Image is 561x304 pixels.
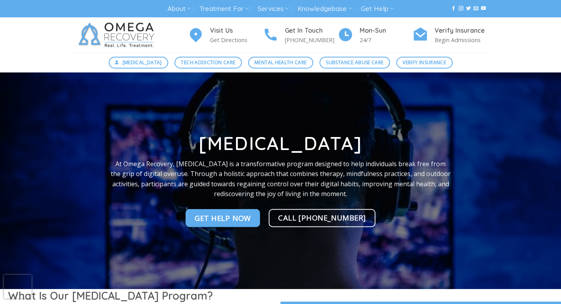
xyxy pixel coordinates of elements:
[181,59,235,66] span: Tech Addiction Care
[186,209,260,227] a: Get Help NOw
[435,26,487,36] h4: Verify Insurance
[361,2,394,16] a: Get Help
[8,289,273,303] h1: What Is Our [MEDICAL_DATA] Program?
[110,159,451,199] p: At Omega Recovery, [MEDICAL_DATA] is a transformative program designed to help individuals break ...
[481,6,486,11] a: Follow on YouTube
[210,26,263,36] h4: Visit Us
[4,275,32,298] iframe: reCAPTCHA
[269,209,375,227] a: Call [PHONE_NUMBER]
[74,17,162,53] img: Omega Recovery
[199,2,249,16] a: Treatment For
[403,59,446,66] span: Verify Insurance
[210,35,263,44] p: Get Directions
[199,132,362,155] strong: [MEDICAL_DATA]
[285,35,338,44] p: [PHONE_NUMBER]
[109,57,169,69] a: [MEDICAL_DATA]
[326,59,383,66] span: Substance Abuse Care
[297,2,352,16] a: Knowledgebase
[396,57,453,69] a: Verify Insurance
[360,35,412,44] p: 24/7
[188,26,263,45] a: Visit Us Get Directions
[123,59,162,66] span: [MEDICAL_DATA]
[248,57,313,69] a: Mental Health Care
[320,57,390,69] a: Substance Abuse Care
[175,57,242,69] a: Tech Addiction Care
[360,26,412,36] h4: Mon-Sun
[474,6,478,11] a: Send us an email
[195,212,251,224] span: Get Help NOw
[258,2,289,16] a: Services
[278,212,366,223] span: Call [PHONE_NUMBER]
[167,2,191,16] a: About
[254,59,307,66] span: Mental Health Care
[435,35,487,44] p: Begin Admissions
[263,26,338,45] a: Get In Touch [PHONE_NUMBER]
[451,6,456,11] a: Follow on Facebook
[459,6,463,11] a: Follow on Instagram
[412,26,487,45] a: Verify Insurance Begin Admissions
[466,6,471,11] a: Follow on Twitter
[285,26,338,36] h4: Get In Touch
